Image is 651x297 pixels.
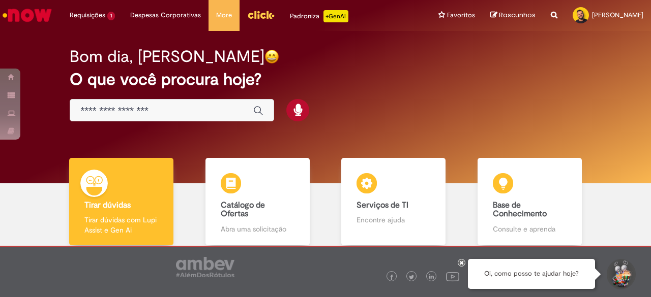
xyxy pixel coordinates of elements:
p: Tirar dúvidas com Lupi Assist e Gen Ai [84,215,158,235]
a: Serviços de TI Encontre ajuda [325,158,462,246]
img: ServiceNow [1,5,53,25]
b: Tirar dúvidas [84,200,131,210]
h2: Bom dia, [PERSON_NAME] [70,48,264,65]
span: Requisições [70,10,105,20]
span: Rascunhos [499,10,536,20]
img: happy-face.png [264,49,279,64]
p: Consulte e aprenda [493,224,567,234]
img: logo_footer_youtube.png [446,270,459,283]
p: Abra uma solicitação [221,224,294,234]
a: Rascunhos [490,11,536,20]
a: Tirar dúvidas Tirar dúvidas com Lupi Assist e Gen Ai [53,158,190,246]
span: Favoritos [447,10,475,20]
a: Catálogo de Ofertas Abra uma solicitação [190,158,326,246]
img: logo_footer_ambev_rotulo_gray.png [176,257,234,277]
p: +GenAi [323,10,348,22]
img: logo_footer_twitter.png [409,275,414,280]
a: Base de Conhecimento Consulte e aprenda [462,158,598,246]
span: 1 [107,12,115,20]
img: logo_footer_linkedin.png [429,274,434,280]
div: Oi, como posso te ajudar hoje? [468,259,595,289]
span: [PERSON_NAME] [592,11,643,19]
img: logo_footer_facebook.png [389,275,394,280]
span: Despesas Corporativas [130,10,201,20]
span: More [216,10,232,20]
div: Padroniza [290,10,348,22]
img: click_logo_yellow_360x200.png [247,7,275,22]
button: Iniciar Conversa de Suporte [605,259,636,289]
b: Catálogo de Ofertas [221,200,265,219]
h2: O que você procura hoje? [70,71,581,88]
b: Serviços de TI [357,200,408,210]
b: Base de Conhecimento [493,200,547,219]
p: Encontre ajuda [357,215,430,225]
